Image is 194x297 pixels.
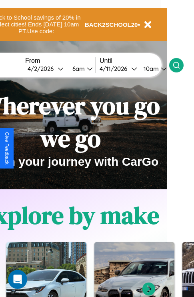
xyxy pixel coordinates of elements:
[85,21,138,28] b: BACK2SCHOOL20
[28,65,58,72] div: 4 / 2 / 2026
[25,64,66,73] button: 4/2/2026
[140,65,161,72] div: 10am
[4,132,10,165] div: Give Feedback
[100,57,169,64] label: Until
[8,270,27,289] iframe: Intercom live chat
[68,65,87,72] div: 6am
[66,64,95,73] button: 6am
[100,65,131,72] div: 4 / 11 / 2026
[137,64,169,73] button: 10am
[25,57,95,64] label: From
